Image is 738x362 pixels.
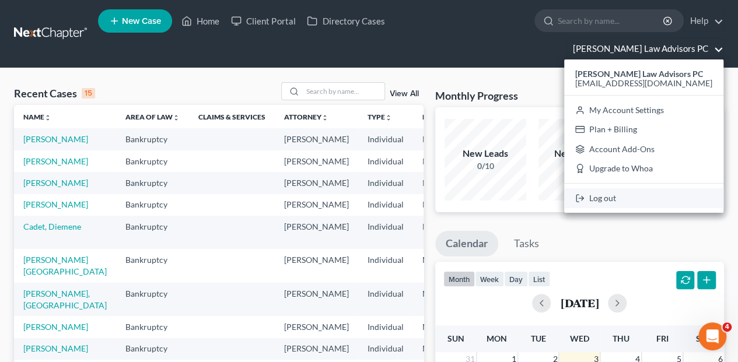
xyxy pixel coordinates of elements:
[275,316,358,338] td: [PERSON_NAME]
[445,160,526,172] div: 0/10
[528,271,550,287] button: list
[575,78,712,88] span: [EMAIL_ADDRESS][DOMAIN_NAME]
[530,333,545,343] span: Tue
[656,333,668,343] span: Fri
[275,216,358,249] td: [PERSON_NAME]
[698,322,726,350] iframe: Intercom live chat
[564,100,723,120] a: My Account Settings
[358,194,413,216] td: Individual
[23,178,88,188] a: [PERSON_NAME]
[538,160,620,172] div: 0/10
[413,150,470,172] td: MAB
[413,338,470,360] td: MAB
[385,114,392,121] i: unfold_more
[358,150,413,172] td: Individual
[575,69,703,79] strong: [PERSON_NAME] Law Advisors PC
[435,89,518,103] h3: Monthly Progress
[358,283,413,316] td: Individual
[125,113,180,121] a: Area of Lawunfold_more
[564,159,723,179] a: Upgrade to Whoa
[116,128,189,150] td: Bankruptcy
[23,222,81,231] a: Cadet, Diemene
[116,150,189,172] td: Bankruptcy
[564,139,723,159] a: Account Add-Ons
[358,338,413,360] td: Individual
[413,194,470,216] td: MAB
[422,113,461,121] a: Districtunfold_more
[173,114,180,121] i: unfold_more
[564,59,723,213] div: [PERSON_NAME] Law Advisors PC
[613,333,629,343] span: Thu
[696,333,711,343] span: Sat
[275,172,358,194] td: [PERSON_NAME]
[445,147,526,160] div: New Leads
[390,90,419,98] a: View All
[275,338,358,360] td: [PERSON_NAME]
[567,38,723,59] a: [PERSON_NAME] Law Advisors PC
[189,105,275,128] th: Claims & Services
[116,172,189,194] td: Bankruptcy
[275,194,358,216] td: [PERSON_NAME]
[722,322,732,332] span: 4
[564,188,723,208] a: Log out
[538,147,620,160] div: New Clients
[116,249,189,282] td: Bankruptcy
[321,114,328,121] i: unfold_more
[503,231,550,256] a: Tasks
[23,113,51,121] a: Nameunfold_more
[44,114,51,121] i: unfold_more
[116,316,189,338] td: Bankruptcy
[23,289,107,310] a: [PERSON_NAME], [GEOGRAPHIC_DATA]
[413,216,470,249] td: MAB
[358,249,413,282] td: Individual
[413,316,470,338] td: MAB
[14,86,95,100] div: Recent Cases
[558,10,664,31] input: Search by name...
[413,128,470,150] td: MAB
[504,271,528,287] button: day
[358,216,413,249] td: Individual
[358,316,413,338] td: Individual
[116,338,189,360] td: Bankruptcy
[275,283,358,316] td: [PERSON_NAME]
[176,10,225,31] a: Home
[368,113,392,121] a: Typeunfold_more
[225,10,301,31] a: Client Portal
[475,271,504,287] button: week
[413,249,470,282] td: MAB
[560,297,599,309] h2: [DATE]
[23,343,88,353] a: [PERSON_NAME]
[82,88,95,99] div: 15
[275,150,358,172] td: [PERSON_NAME]
[358,128,413,150] td: Individual
[413,283,470,316] td: MAB
[116,216,189,249] td: Bankruptcy
[23,156,88,166] a: [PERSON_NAME]
[116,194,189,216] td: Bankruptcy
[23,199,88,209] a: [PERSON_NAME]
[358,172,413,194] td: Individual
[435,231,498,256] a: Calendar
[23,134,88,144] a: [PERSON_NAME]
[284,113,328,121] a: Attorneyunfold_more
[23,255,107,276] a: [PERSON_NAME][GEOGRAPHIC_DATA]
[684,10,723,31] a: Help
[443,271,475,287] button: month
[447,333,464,343] span: Sun
[116,283,189,316] td: Bankruptcy
[570,333,589,343] span: Wed
[564,120,723,139] a: Plan + Billing
[413,172,470,194] td: MAB
[303,83,384,100] input: Search by name...
[122,17,161,26] span: New Case
[23,322,88,332] a: [PERSON_NAME]
[301,10,390,31] a: Directory Cases
[275,128,358,150] td: [PERSON_NAME]
[275,249,358,282] td: [PERSON_NAME]
[487,333,507,343] span: Mon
